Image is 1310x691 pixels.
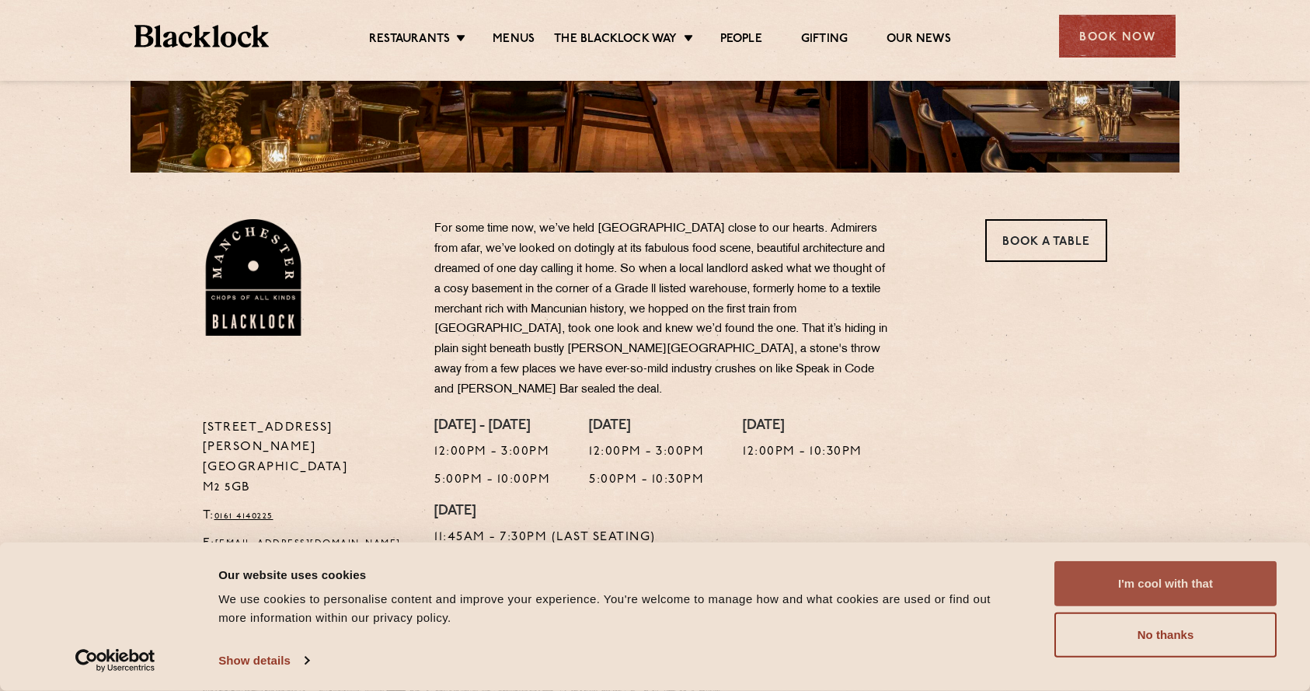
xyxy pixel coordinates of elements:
h4: [DATE] [743,418,862,435]
p: [STREET_ADDRESS][PERSON_NAME] [GEOGRAPHIC_DATA] M2 5GB [203,418,412,499]
div: Book Now [1059,15,1176,58]
a: Menus [493,32,535,49]
a: The Blacklock Way [554,32,677,49]
div: Our website uses cookies [218,565,1019,584]
p: 12:00pm - 3:00pm [434,442,550,462]
p: 12:00pm - 10:30pm [743,442,862,462]
h4: [DATE] [434,504,656,521]
h4: [DATE] - [DATE] [434,418,550,435]
a: Usercentrics Cookiebot - opens in a new window [47,649,183,672]
img: BL_Textured_Logo-footer-cropped.svg [134,25,269,47]
a: Book a Table [985,219,1107,262]
p: 12:00pm - 3:00pm [589,442,704,462]
h4: [DATE] [589,418,704,435]
img: BL_Manchester_Logo-bleed.png [203,219,305,336]
p: T: [203,506,412,526]
a: Our News [887,32,951,49]
button: No thanks [1054,612,1277,658]
a: [EMAIL_ADDRESS][DOMAIN_NAME] [215,539,401,549]
div: We use cookies to personalise content and improve your experience. You're welcome to manage how a... [218,590,1019,627]
p: 11:45am - 7:30pm (Last Seating) [434,528,656,548]
p: 5:00pm - 10:30pm [589,470,704,490]
a: People [720,32,762,49]
a: Gifting [801,32,848,49]
a: 0161 4140225 [214,511,273,521]
a: Restaurants [369,32,450,49]
p: 5:00pm - 10:00pm [434,470,550,490]
p: For some time now, we’ve held [GEOGRAPHIC_DATA] close to our hearts. Admirers from afar, we’ve lo... [434,219,893,400]
button: I'm cool with that [1054,561,1277,606]
a: Show details [218,649,308,672]
p: E: [203,534,412,554]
